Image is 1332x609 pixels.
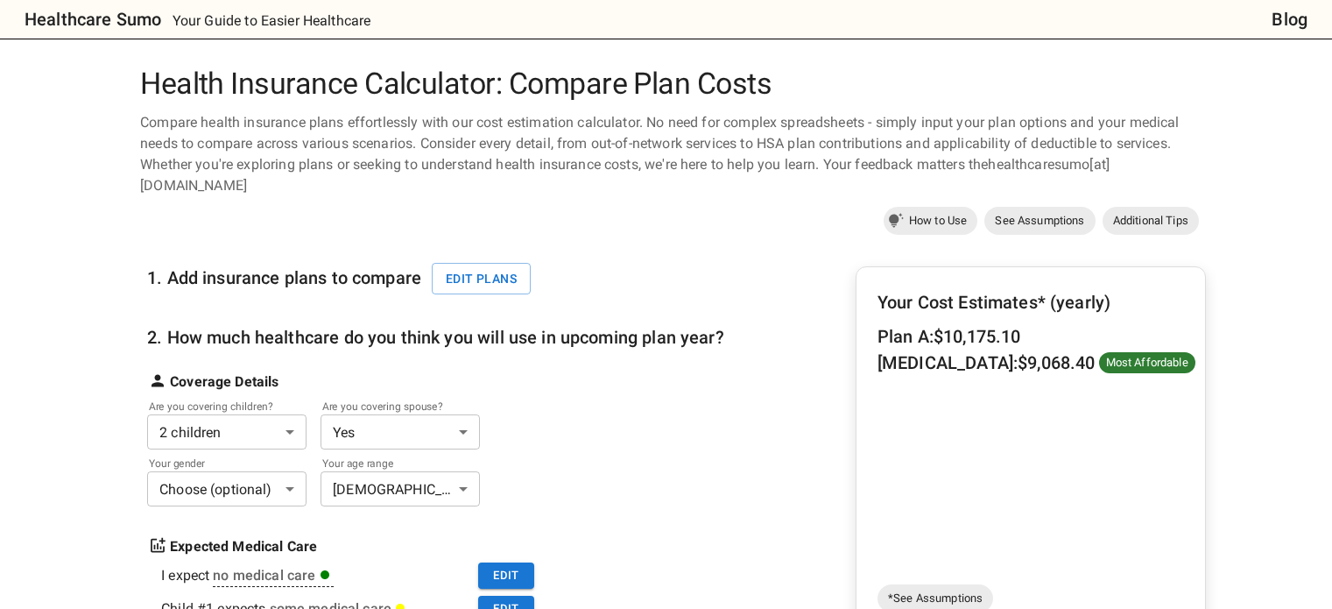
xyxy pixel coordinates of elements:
a: Blog [1272,5,1307,33]
label: Are you covering spouse? [322,399,455,414]
h6: : [877,349,1096,377]
span: How to Use [899,212,978,230]
div: [DEMOGRAPHIC_DATA] [321,471,480,506]
a: How to Use [884,207,978,235]
label: Your age range [322,456,455,471]
button: Edit plans [432,263,531,295]
span: Most Affordable [1099,354,1195,372]
div: no medical care [213,565,329,586]
h6: 1. Add insurance plans to compare [147,263,541,295]
div: I expect [161,565,209,586]
button: Edit [478,563,534,590]
strong: Coverage Details [170,372,278,393]
p: Your Guide to Easier Healthcare [173,11,371,32]
a: Additional Tips [1103,207,1199,235]
h1: Health Insurance Calculator: Compare Plan Costs [133,67,1199,102]
div: Compare health insurance plans effortlessly with our cost estimation calculator. No need for comp... [133,112,1199,196]
span: $ 9,068.40 [1018,352,1095,373]
div: Choose (optional) [147,471,307,506]
div: 2 children [147,414,307,450]
a: See Assumptions [984,207,1095,235]
div: Yes [321,414,480,450]
label: Your gender [149,456,282,471]
h6: Your Cost Estimates* (yearly) [877,288,1184,316]
span: $ 10,175.10 [934,326,1021,347]
h6: : [877,322,1021,351]
div: You've selected 'no' usage which shows you the bare minimum you can expect to spend for each plan... [213,565,333,587]
span: Additional Tips [1103,212,1199,230]
h6: Healthcare Sumo [25,5,161,33]
a: Healthcare Sumo [11,5,161,33]
span: *See Assumptions [877,590,993,607]
span: [MEDICAL_DATA] [877,352,1013,373]
h6: 2. How much healthcare do you think you will use in upcoming plan year? [147,323,724,351]
span: Plan A [877,326,929,347]
label: Are you covering children? [149,399,282,414]
span: See Assumptions [984,212,1095,230]
strong: Expected Medical Care [170,536,317,557]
